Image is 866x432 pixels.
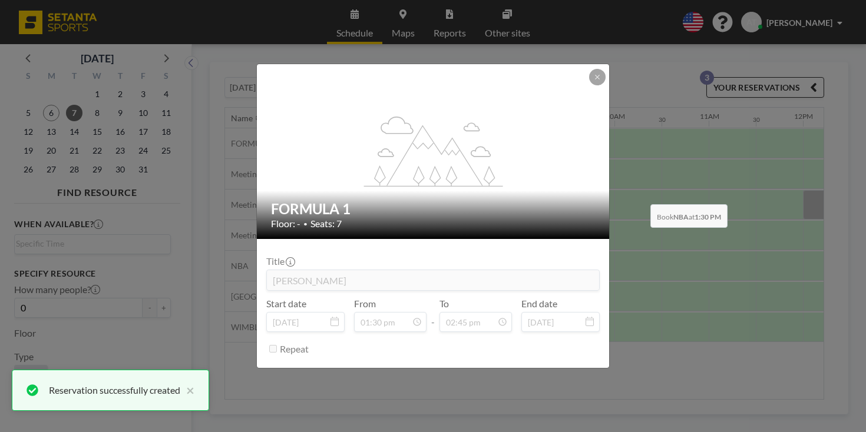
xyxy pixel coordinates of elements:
[266,298,306,310] label: Start date
[271,200,596,218] h2: FORMULA 1
[271,218,300,230] span: Floor: -
[303,220,308,228] span: •
[439,298,449,310] label: To
[673,212,689,221] b: NBA
[310,218,342,230] span: Seats: 7
[180,383,194,397] button: close
[695,212,721,221] b: 1:30 PM
[354,298,376,310] label: From
[431,302,435,328] span: -
[364,115,503,186] g: flex-grow: 1.2;
[267,270,599,290] input: (No title)
[49,383,180,397] div: Reservation successfully created
[650,204,728,228] span: Book at
[266,255,294,267] label: Title
[521,298,557,310] label: End date
[280,343,309,355] label: Repeat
